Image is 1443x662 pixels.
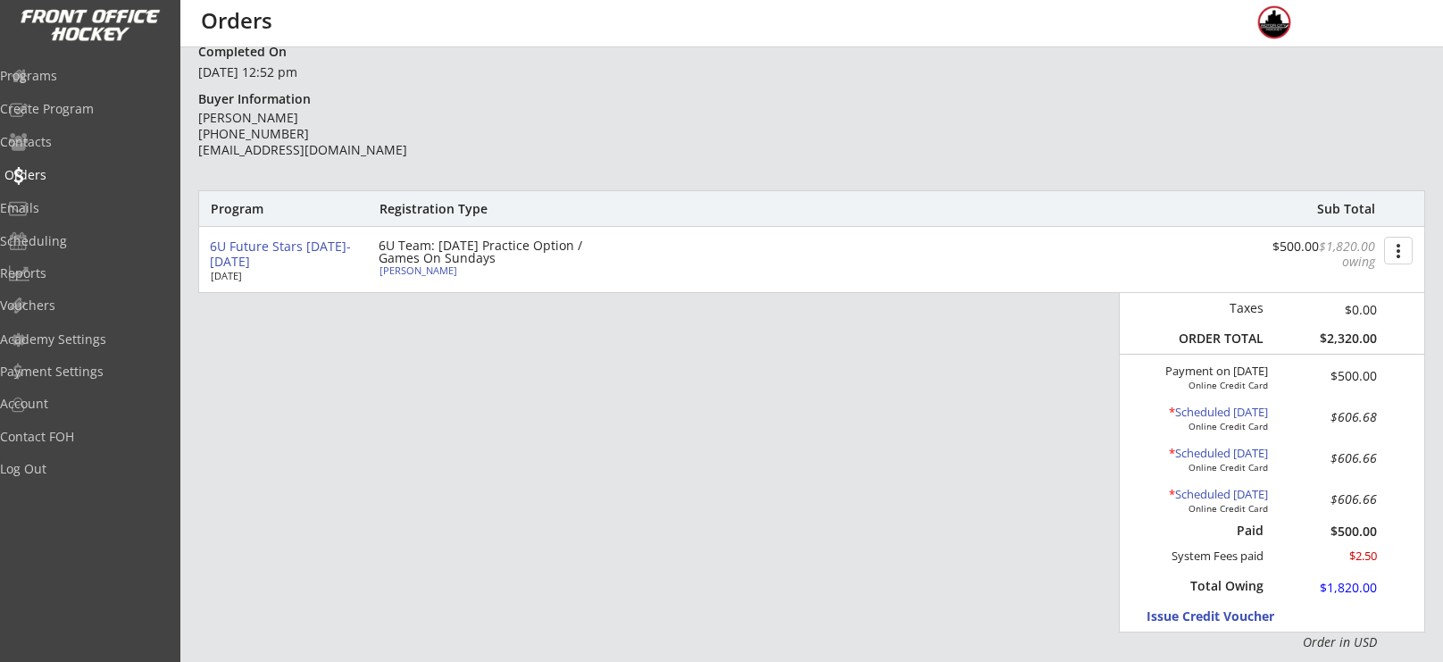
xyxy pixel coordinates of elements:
div: [PERSON_NAME] [PHONE_NUMBER] [EMAIL_ADDRESS][DOMAIN_NAME] [198,110,456,159]
div: $2.50 [1276,549,1378,564]
div: Payment on [DATE] [1126,365,1268,379]
div: Online Credit Card [1167,503,1268,514]
div: $606.66 [1291,493,1378,506]
div: Order in USD [1171,633,1377,651]
div: Scheduled [DATE] [1126,447,1268,461]
div: Completed On [198,44,295,60]
div: ORDER TOTAL [1171,331,1264,347]
div: $500.00 [1264,239,1375,270]
button: Issue Credit Voucher [1147,605,1312,629]
div: $606.66 [1291,452,1378,465]
div: Orders [4,169,165,181]
div: Buyer Information [198,91,319,107]
div: Paid [1181,523,1264,539]
div: Program [211,201,307,217]
div: $606.68 [1291,411,1378,423]
div: 6U Future Stars [DATE]-[DATE] [210,239,364,270]
div: Scheduled [DATE] [1126,406,1268,420]
div: $500.00 [1276,525,1378,538]
div: Total Owing [1181,578,1264,594]
div: Taxes [1171,300,1264,316]
div: Online Credit Card [1167,462,1268,473]
div: Online Credit Card [1167,380,1268,390]
div: Registration Type [380,201,584,217]
div: Sub Total [1297,201,1375,217]
div: [DATE] 12:52 pm [198,63,456,81]
div: $2,320.00 [1276,331,1378,347]
div: [PERSON_NAME] [380,265,579,275]
font: $1,820.00 owing [1319,238,1379,270]
button: more_vert [1384,237,1413,264]
div: Scheduled [DATE] [1126,488,1268,502]
div: 6U Team: [DATE] Practice Option / Games On Sundays [379,239,584,264]
div: Online Credit Card [1167,421,1268,432]
div: System Fees paid [1155,549,1264,564]
div: $500.00 [1291,370,1378,382]
div: $0.00 [1276,300,1378,319]
div: [DATE] [211,271,354,281]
